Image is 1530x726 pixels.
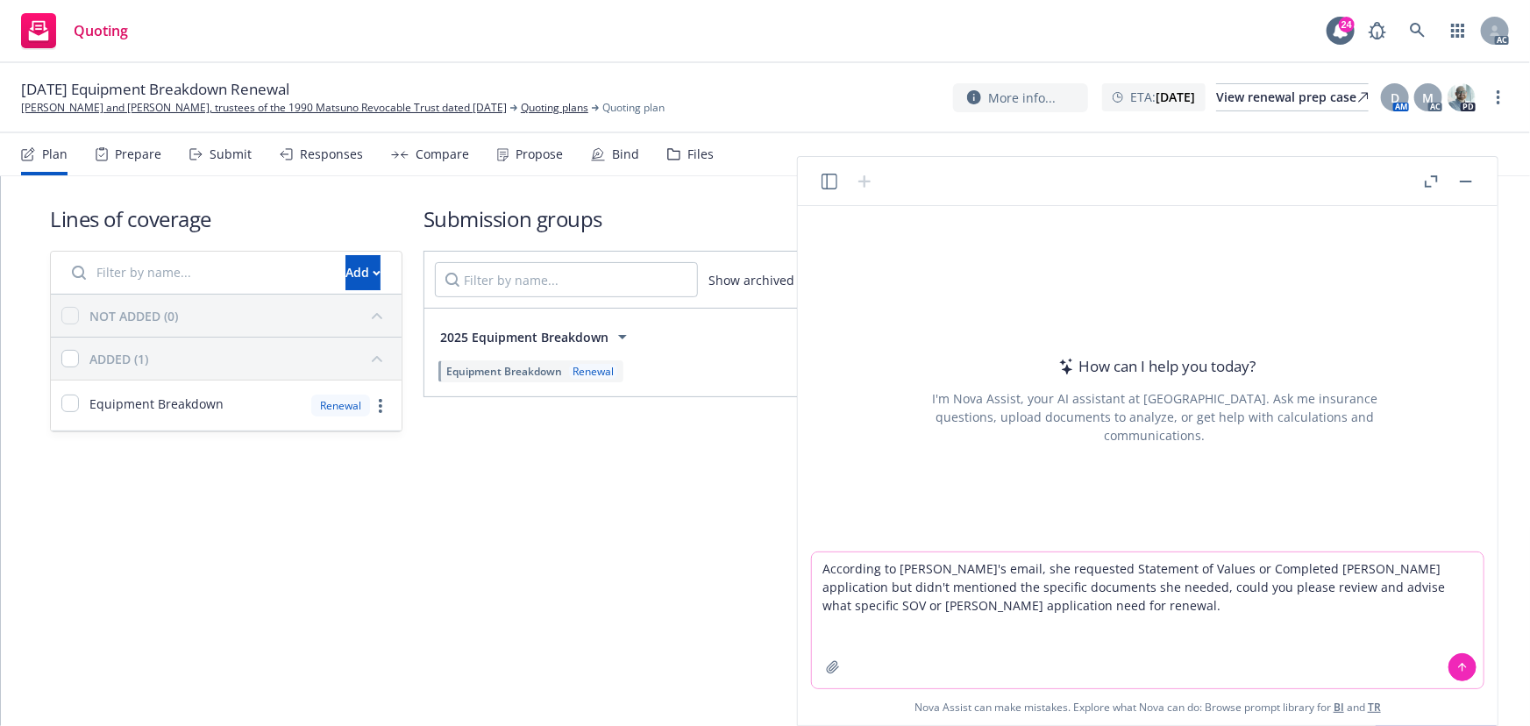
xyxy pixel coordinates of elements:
div: I'm Nova Assist, your AI assistant at [GEOGRAPHIC_DATA]. Ask me insurance questions, upload docum... [908,389,1401,445]
img: photo [1448,83,1476,111]
span: Show archived [708,271,794,289]
div: 24 [1339,17,1355,32]
span: ETA : [1130,88,1195,106]
input: Filter by name... [61,255,335,290]
a: Quoting plans [521,100,588,116]
span: Equipment Breakdown [446,364,562,379]
div: Responses [300,147,363,161]
a: [PERSON_NAME] and [PERSON_NAME], trustees of the 1990 Matsuno Revocable Trust dated [DATE] [21,100,507,116]
span: [DATE] Equipment Breakdown Renewal [21,79,289,100]
div: Renewal [311,395,370,416]
span: More info... [988,89,1056,107]
textarea: According to [PERSON_NAME]'s email, she requested Statement of Values or Completed [PERSON_NAME] ... [812,552,1484,688]
a: Switch app [1441,13,1476,48]
a: View renewal prep case [1216,83,1369,111]
div: ADDED (1) [89,350,148,368]
a: more [1488,87,1509,108]
input: Filter by name... [435,262,698,297]
h1: Submission groups [423,204,1481,233]
span: Nova Assist can make mistakes. Explore what Nova can do: Browse prompt library for and [914,689,1381,725]
div: Compare [416,147,469,161]
a: BI [1334,700,1344,715]
button: ADDED (1) [89,345,391,373]
div: How can I help you today? [1054,355,1256,378]
button: More info... [953,83,1088,112]
strong: [DATE] [1156,89,1195,105]
div: Add [345,256,381,289]
div: NOT ADDED (0) [89,307,178,325]
button: Add [345,255,381,290]
a: more [370,395,391,416]
span: Quoting plan [602,100,665,116]
a: Search [1400,13,1435,48]
button: NOT ADDED (0) [89,302,391,330]
a: TR [1368,700,1381,715]
div: Propose [516,147,563,161]
span: Equipment Breakdown [89,395,224,413]
span: D [1391,89,1399,107]
div: Bind [612,147,639,161]
span: M [1423,89,1434,107]
div: Plan [42,147,68,161]
div: Submit [210,147,252,161]
div: Files [687,147,714,161]
span: 2025 Equipment Breakdown [440,328,608,346]
a: Quoting [14,6,135,55]
div: Prepare [115,147,161,161]
h1: Lines of coverage [50,204,402,233]
a: Report a Bug [1360,13,1395,48]
span: Quoting [74,24,128,38]
button: 2025 Equipment Breakdown [435,319,638,354]
div: View renewal prep case [1216,84,1369,110]
div: Renewal [569,364,617,379]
